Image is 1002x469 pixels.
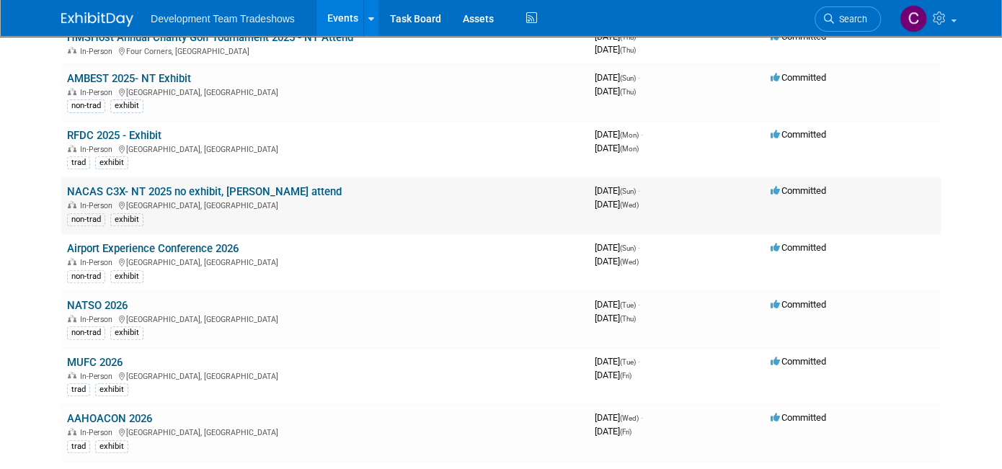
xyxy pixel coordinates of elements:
[620,33,636,41] span: (Thu)
[67,156,90,169] div: trad
[771,412,826,423] span: Committed
[67,426,583,437] div: [GEOGRAPHIC_DATA], [GEOGRAPHIC_DATA]
[595,86,636,97] span: [DATE]
[80,145,117,154] span: In-Person
[80,428,117,437] span: In-Person
[68,428,76,435] img: In-Person Event
[68,201,76,208] img: In-Person Event
[620,145,639,153] span: (Mon)
[595,185,640,196] span: [DATE]
[80,88,117,97] span: In-Person
[68,47,76,54] img: In-Person Event
[620,244,636,252] span: (Sun)
[67,256,583,267] div: [GEOGRAPHIC_DATA], [GEOGRAPHIC_DATA]
[595,370,631,380] span: [DATE]
[620,74,636,82] span: (Sun)
[67,213,105,226] div: non-trad
[595,426,631,437] span: [DATE]
[620,315,636,323] span: (Thu)
[80,315,117,324] span: In-Person
[771,31,826,42] span: Committed
[595,31,640,42] span: [DATE]
[67,383,90,396] div: trad
[110,99,143,112] div: exhibit
[67,370,583,381] div: [GEOGRAPHIC_DATA], [GEOGRAPHIC_DATA]
[620,258,639,266] span: (Wed)
[61,12,133,27] img: ExhibitDay
[900,5,927,32] img: Courtney Perkins
[620,414,639,422] span: (Wed)
[641,412,643,423] span: -
[595,242,640,253] span: [DATE]
[638,356,640,367] span: -
[110,326,143,339] div: exhibit
[80,47,117,56] span: In-Person
[595,72,640,83] span: [DATE]
[80,201,117,210] span: In-Person
[67,326,105,339] div: non-trad
[595,356,640,367] span: [DATE]
[80,258,117,267] span: In-Person
[638,299,640,310] span: -
[67,412,152,425] a: AAHOACON 2026
[620,131,639,139] span: (Mon)
[80,372,117,381] span: In-Person
[771,242,826,253] span: Committed
[638,72,640,83] span: -
[68,372,76,379] img: In-Person Event
[771,185,826,196] span: Committed
[620,187,636,195] span: (Sun)
[815,6,881,32] a: Search
[67,31,353,44] a: HMSHost Annual Charity Golf Tournament 2025 - NT Attend
[95,156,128,169] div: exhibit
[595,44,636,55] span: [DATE]
[67,199,583,210] div: [GEOGRAPHIC_DATA], [GEOGRAPHIC_DATA]
[595,199,639,210] span: [DATE]
[67,356,123,369] a: MUFC 2026
[638,185,640,196] span: -
[67,99,105,112] div: non-trad
[595,313,636,323] span: [DATE]
[67,299,128,312] a: NATSO 2026
[638,242,640,253] span: -
[620,46,636,54] span: (Thu)
[620,428,631,436] span: (Fri)
[771,299,826,310] span: Committed
[67,313,583,324] div: [GEOGRAPHIC_DATA], [GEOGRAPHIC_DATA]
[151,13,295,24] span: Development Team Tradeshows
[68,88,76,95] img: In-Person Event
[638,31,640,42] span: -
[68,145,76,152] img: In-Person Event
[771,129,826,140] span: Committed
[67,72,191,85] a: AMBEST 2025- NT Exhibit
[620,88,636,96] span: (Thu)
[641,129,643,140] span: -
[68,258,76,265] img: In-Person Event
[95,383,128,396] div: exhibit
[771,72,826,83] span: Committed
[620,301,636,309] span: (Tue)
[595,129,643,140] span: [DATE]
[595,143,639,153] span: [DATE]
[595,256,639,267] span: [DATE]
[620,358,636,366] span: (Tue)
[110,270,143,283] div: exhibit
[67,129,161,142] a: RFDC 2025 - Exhibit
[67,270,105,283] div: non-trad
[68,315,76,322] img: In-Person Event
[67,242,239,255] a: Airport Experience Conference 2026
[595,412,643,423] span: [DATE]
[620,201,639,209] span: (Wed)
[834,14,867,24] span: Search
[595,299,640,310] span: [DATE]
[67,86,583,97] div: [GEOGRAPHIC_DATA], [GEOGRAPHIC_DATA]
[67,143,583,154] div: [GEOGRAPHIC_DATA], [GEOGRAPHIC_DATA]
[620,372,631,380] span: (Fri)
[67,440,90,453] div: trad
[771,356,826,367] span: Committed
[67,45,583,56] div: Four Corners, [GEOGRAPHIC_DATA]
[67,185,342,198] a: NACAS C3X- NT 2025 no exhibit, [PERSON_NAME] attend
[95,440,128,453] div: exhibit
[110,213,143,226] div: exhibit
